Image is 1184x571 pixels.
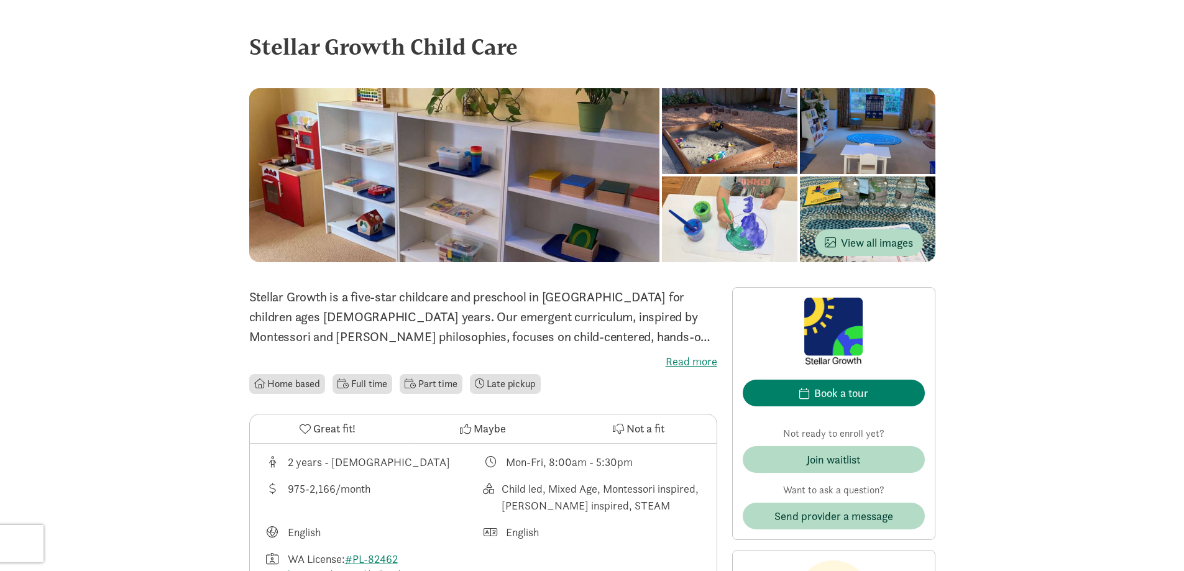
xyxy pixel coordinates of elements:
span: Send provider a message [774,508,893,524]
li: Home based [249,374,325,394]
p: Want to ask a question? [743,483,925,498]
div: Child led, Mixed Age, Montessori inspired, [PERSON_NAME] inspired, STEAM [502,480,702,514]
div: 2 years - [DEMOGRAPHIC_DATA] [288,454,450,470]
div: English [506,524,539,541]
li: Late pickup [470,374,541,394]
span: Not a fit [626,420,664,437]
div: Join waitlist [807,451,860,468]
span: Great fit! [313,420,356,437]
div: Average tuition for this program [265,480,484,514]
div: English [288,524,321,541]
button: Maybe [405,414,561,443]
button: Book a tour [743,380,925,406]
div: 975-2,166/month [288,480,370,514]
button: Join waitlist [743,446,925,473]
label: Read more [249,354,717,369]
div: This provider's education philosophy [483,480,702,514]
div: Class schedule [483,454,702,470]
div: Age range for children that this provider cares for [265,454,484,470]
div: Mon-Fri, 8:00am - 5:30pm [506,454,633,470]
button: Send provider a message [743,503,925,529]
button: View all images [815,229,923,256]
img: Provider logo [804,298,862,365]
p: Stellar Growth is a five-star childcare and preschool in [GEOGRAPHIC_DATA] for children ages [DEM... [249,287,717,347]
div: Stellar Growth Child Care [249,30,935,63]
p: Not ready to enroll yet? [743,426,925,441]
span: Maybe [474,420,506,437]
li: Part time [400,374,462,394]
li: Full time [333,374,392,394]
div: Languages taught [265,524,484,541]
span: View all images [825,234,913,251]
button: Great fit! [250,414,405,443]
div: Book a tour [814,385,868,401]
a: #PL-82462 [345,552,398,566]
button: Not a fit [561,414,716,443]
div: Languages spoken [483,524,702,541]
